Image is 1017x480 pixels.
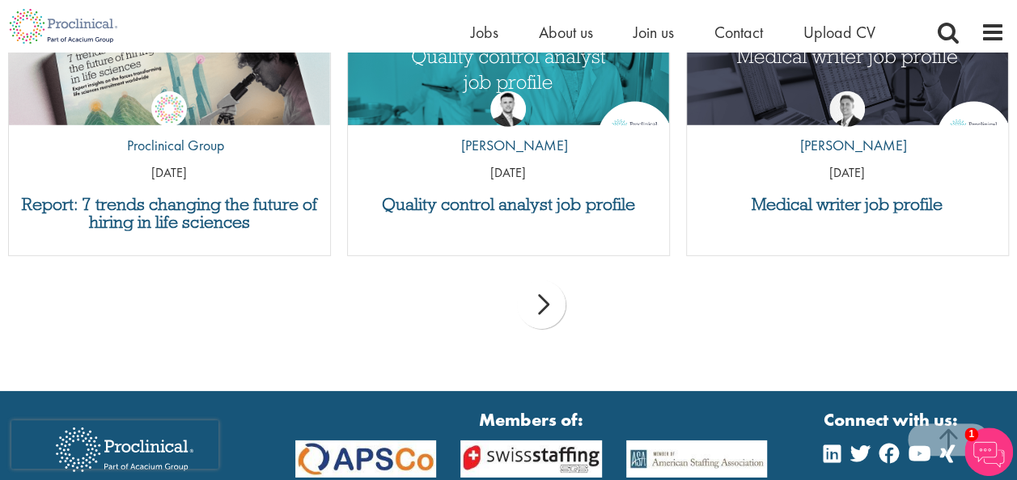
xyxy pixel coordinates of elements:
[151,91,187,127] img: Proclinical Group
[449,135,568,156] p: [PERSON_NAME]
[11,420,218,469] iframe: reCAPTCHA
[695,196,1000,213] a: Medical writer job profile
[115,91,224,164] a: Proclinical Group Proclinical Group
[539,22,593,43] a: About us
[348,164,669,183] p: [DATE]
[714,22,763,43] a: Contact
[449,91,568,164] a: Joshua Godden [PERSON_NAME]
[824,407,961,432] strong: Connect with us:
[356,196,661,213] a: Quality control analyst job profile
[634,22,674,43] a: Join us
[9,164,330,183] p: [DATE]
[829,91,865,127] img: George Watson
[448,440,613,478] img: APSCo
[614,440,779,478] img: APSCo
[964,427,978,441] span: 1
[490,91,526,127] img: Joshua Godden
[803,22,875,43] a: Upload CV
[517,280,566,329] div: next
[964,427,1013,476] img: Chatbot
[788,135,907,156] p: [PERSON_NAME]
[788,91,907,164] a: George Watson [PERSON_NAME]
[295,407,768,432] strong: Members of:
[687,164,1008,183] p: [DATE]
[17,196,322,231] a: Report: 7 trends changing the future of hiring in life sciences
[115,135,224,156] p: Proclinical Group
[471,22,498,43] a: Jobs
[283,440,448,478] img: APSCo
